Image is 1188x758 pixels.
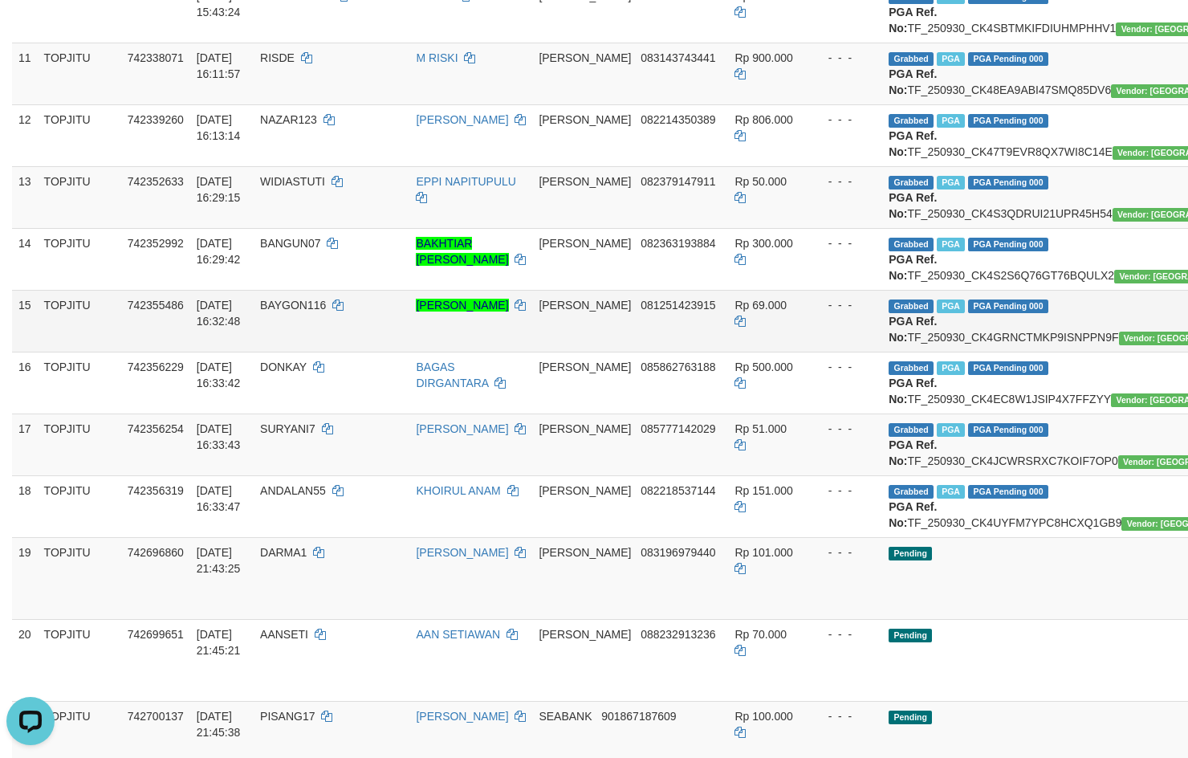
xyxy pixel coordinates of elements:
[260,51,295,64] span: RISDE
[889,67,937,96] b: PGA Ref. No:
[128,299,184,312] span: 742355486
[889,500,937,529] b: PGA Ref. No:
[128,51,184,64] span: 742338071
[937,114,965,128] span: Marked by bjqdanil
[968,238,1048,251] span: PGA Pending
[734,51,792,64] span: Rp 900.000
[12,475,38,537] td: 18
[734,175,787,188] span: Rp 50.000
[260,546,307,559] span: DARMA1
[197,422,241,451] span: [DATE] 16:33:43
[734,361,792,373] span: Rp 500.000
[128,422,184,435] span: 742356254
[641,175,715,188] span: Copy 082379147911 to clipboard
[815,421,876,437] div: - - -
[734,710,792,723] span: Rp 100.000
[889,253,937,282] b: PGA Ref. No:
[539,628,631,641] span: [PERSON_NAME]
[6,6,55,55] button: Open LiveChat chat widget
[937,300,965,313] span: Marked by bjqdanil
[734,422,787,435] span: Rp 51.000
[889,361,934,375] span: Grabbed
[416,484,500,497] a: KHOIRUL ANAM
[416,113,508,126] a: [PERSON_NAME]
[539,484,631,497] span: [PERSON_NAME]
[38,475,121,537] td: TOPJITU
[968,52,1048,66] span: PGA Pending
[128,113,184,126] span: 742339260
[968,485,1048,499] span: PGA Pending
[815,359,876,375] div: - - -
[128,710,184,723] span: 742700137
[641,51,715,64] span: Copy 083143743441 to clipboard
[197,113,241,142] span: [DATE] 16:13:14
[734,237,792,250] span: Rp 300.000
[889,315,937,344] b: PGA Ref. No:
[539,299,631,312] span: [PERSON_NAME]
[815,297,876,313] div: - - -
[38,619,121,701] td: TOPJITU
[197,237,241,266] span: [DATE] 16:29:42
[38,228,121,290] td: TOPJITU
[815,626,876,642] div: - - -
[197,484,241,513] span: [DATE] 16:33:47
[968,176,1048,189] span: PGA Pending
[12,352,38,414] td: 16
[815,483,876,499] div: - - -
[889,300,934,313] span: Grabbed
[641,237,715,250] span: Copy 082363193884 to clipboard
[968,361,1048,375] span: PGA Pending
[38,290,121,352] td: TOPJITU
[641,361,715,373] span: Copy 085862763188 to clipboard
[38,43,121,104] td: TOPJITU
[128,546,184,559] span: 742696860
[937,52,965,66] span: Marked by bjqdanil
[889,547,932,560] span: Pending
[815,112,876,128] div: - - -
[197,299,241,328] span: [DATE] 16:32:48
[197,361,241,389] span: [DATE] 16:33:42
[416,51,458,64] a: M RISKI
[889,438,937,467] b: PGA Ref. No:
[416,710,508,723] a: [PERSON_NAME]
[968,114,1048,128] span: PGA Pending
[641,299,715,312] span: Copy 081251423915 to clipboard
[12,166,38,228] td: 13
[968,300,1048,313] span: PGA Pending
[38,104,121,166] td: TOPJITU
[937,485,965,499] span: Marked by bjqdanil
[815,708,876,724] div: - - -
[38,537,121,619] td: TOPJITU
[539,710,592,723] span: SEABANK
[260,113,317,126] span: NAZAR123
[937,361,965,375] span: Marked by bjqdanil
[539,51,631,64] span: [PERSON_NAME]
[128,628,184,641] span: 742699651
[641,546,715,559] span: Copy 083196979440 to clipboard
[128,237,184,250] span: 742352992
[539,113,631,126] span: [PERSON_NAME]
[128,484,184,497] span: 742356319
[197,628,241,657] span: [DATE] 21:45:21
[197,51,241,80] span: [DATE] 16:11:57
[889,629,932,642] span: Pending
[260,484,326,497] span: ANDALAN55
[260,175,325,188] span: WIDIASTUTI
[734,628,787,641] span: Rp 70.000
[260,710,315,723] span: PISANG17
[601,710,676,723] span: Copy 901867187609 to clipboard
[889,191,937,220] b: PGA Ref. No:
[889,238,934,251] span: Grabbed
[197,710,241,739] span: [DATE] 21:45:38
[641,422,715,435] span: Copy 085777142029 to clipboard
[260,628,308,641] span: AANSETI
[12,104,38,166] td: 12
[260,361,307,373] span: DONKAY
[889,423,934,437] span: Grabbed
[734,113,792,126] span: Rp 806.000
[641,113,715,126] span: Copy 082214350389 to clipboard
[38,414,121,475] td: TOPJITU
[12,290,38,352] td: 15
[889,711,932,724] span: Pending
[734,299,787,312] span: Rp 69.000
